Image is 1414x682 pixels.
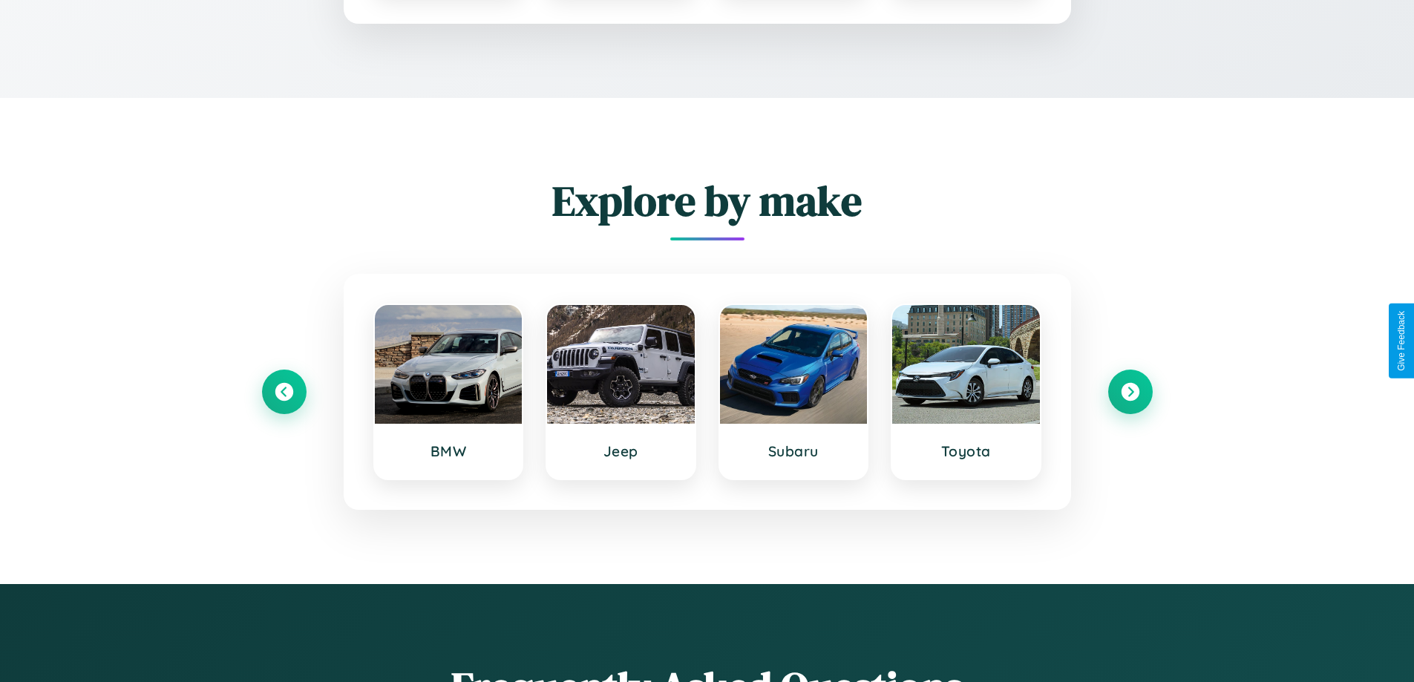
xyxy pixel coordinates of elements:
[1396,311,1407,371] div: Give Feedback
[907,442,1025,460] h3: Toyota
[735,442,853,460] h3: Subaru
[562,442,680,460] h3: Jeep
[390,442,508,460] h3: BMW
[262,172,1153,229] h2: Explore by make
